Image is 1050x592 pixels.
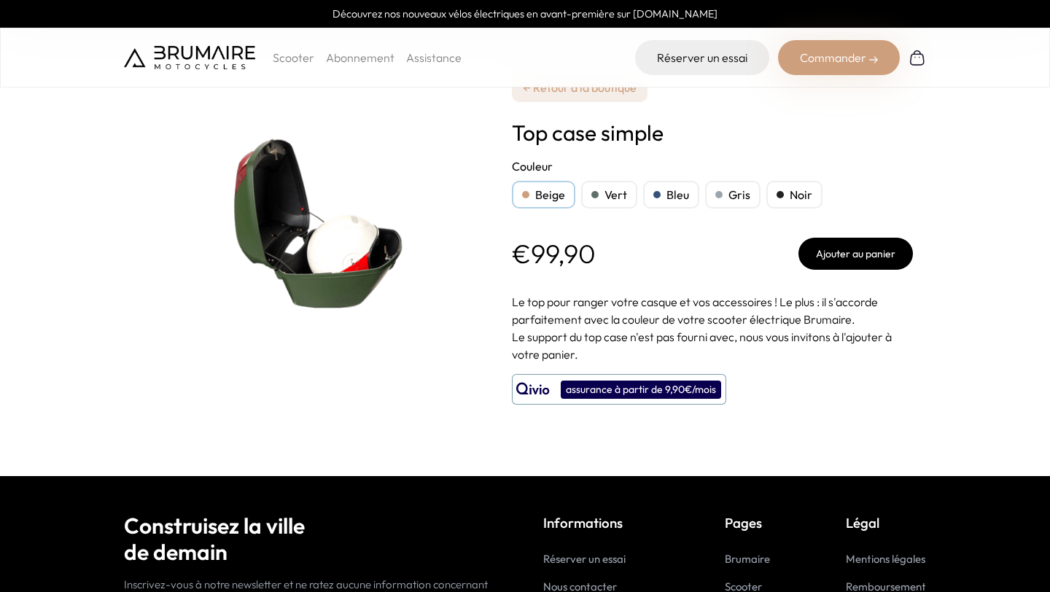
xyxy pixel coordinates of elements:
h2: Couleur [512,157,913,175]
img: logo qivio [516,381,550,398]
a: Assistance [406,50,462,65]
div: Gris [705,181,761,209]
img: Brumaire Motocycles [124,46,255,69]
div: Bleu [643,181,699,209]
h2: Construisez la ville de demain [124,513,507,565]
img: Top case simple [124,36,489,401]
p: Le support du top case n'est pas fourni avec, nous vous invitons à l'ajouter à votre panier. [512,328,913,363]
div: Commander [778,40,900,75]
p: Pages [725,513,779,533]
p: Informations [543,513,658,533]
div: Beige [512,181,575,209]
h1: Top case simple [512,120,913,146]
div: Noir [766,181,822,209]
a: Brumaire [725,552,770,566]
div: assurance à partir de 9,90€/mois [561,381,721,399]
p: €99,90 [512,239,596,268]
button: Ajouter au panier [798,238,913,270]
a: Mentions légales [846,552,925,566]
img: Panier [909,49,926,66]
p: Scooter [273,49,314,66]
a: Abonnement [326,50,394,65]
img: right-arrow-2.png [869,55,878,64]
p: Légal [846,513,926,533]
p: Le top pour ranger votre casque et vos accessoires ! Le plus : il s'accorde parfaitement avec la ... [512,293,913,328]
a: Réserver un essai [635,40,769,75]
a: Réserver un essai [543,552,626,566]
button: assurance à partir de 9,90€/mois [512,374,726,405]
div: Vert [581,181,637,209]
